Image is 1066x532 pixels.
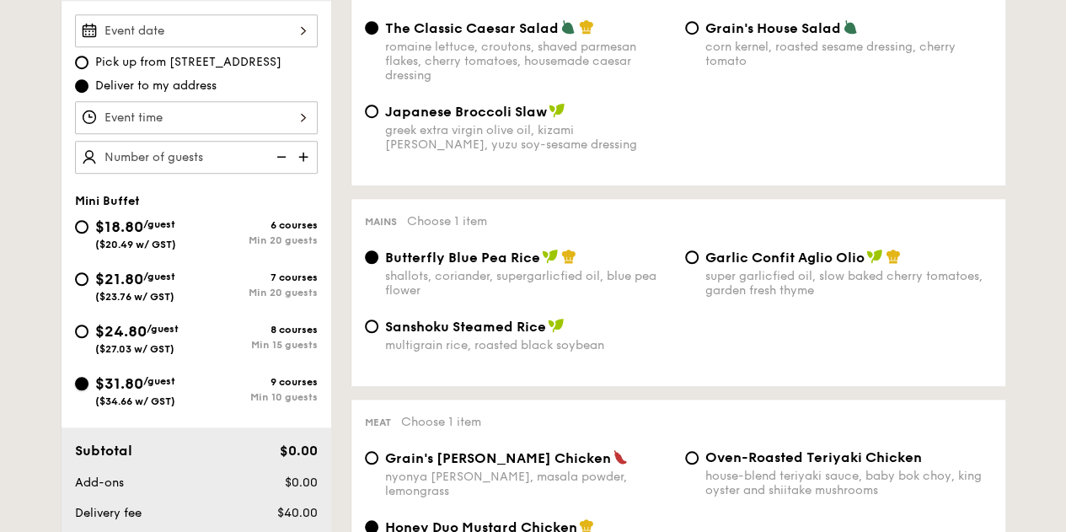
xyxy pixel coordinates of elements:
input: Garlic Confit Aglio Oliosuper garlicfied oil, slow baked cherry tomatoes, garden fresh thyme [685,250,699,264]
img: icon-reduce.1d2dbef1.svg [267,141,292,173]
span: Deliver to my address [95,78,217,94]
input: $18.80/guest($20.49 w/ GST)6 coursesMin 20 guests [75,220,88,234]
div: nyonya [PERSON_NAME], masala powder, lemongrass [385,470,672,498]
div: Min 15 guests [196,339,318,351]
div: romaine lettuce, croutons, shaved parmesan flakes, cherry tomatoes, housemade caesar dressing [385,40,672,83]
input: $31.80/guest($34.66 w/ GST)9 coursesMin 10 guests [75,377,88,390]
div: super garlicfied oil, slow baked cherry tomatoes, garden fresh thyme [705,269,992,298]
div: Min 10 guests [196,391,318,403]
span: Choose 1 item [407,214,487,228]
img: icon-vegan.f8ff3823.svg [548,318,565,333]
div: 7 courses [196,271,318,283]
span: $0.00 [279,443,317,459]
span: Japanese Broccoli Slaw [385,104,547,120]
span: Add-ons [75,476,124,490]
span: $31.80 [95,374,143,393]
span: $18.80 [95,218,143,236]
input: Deliver to my address [75,79,88,93]
span: Delivery fee [75,506,142,520]
div: 8 courses [196,324,318,336]
span: Oven-Roasted Teriyaki Chicken [705,449,922,465]
span: Mains [365,216,397,228]
input: Number of guests [75,141,318,174]
input: $21.80/guest($23.76 w/ GST)7 coursesMin 20 guests [75,272,88,286]
img: icon-spicy.37a8142b.svg [613,449,628,465]
div: 9 courses [196,376,318,388]
div: corn kernel, roasted sesame dressing, cherry tomato [705,40,992,68]
img: icon-vegan.f8ff3823.svg [549,103,565,118]
img: icon-chef-hat.a58ddaea.svg [886,249,901,264]
span: The Classic Caesar Salad [385,20,559,36]
span: Choose 1 item [401,415,481,429]
input: Pick up from [STREET_ADDRESS] [75,56,88,69]
span: Pick up from [STREET_ADDRESS] [95,54,281,71]
span: Grain's [PERSON_NAME] Chicken [385,450,611,466]
span: ($34.66 w/ GST) [95,395,175,407]
img: icon-chef-hat.a58ddaea.svg [561,249,576,264]
span: /guest [143,218,175,230]
input: Grain's House Saladcorn kernel, roasted sesame dressing, cherry tomato [685,21,699,35]
span: Subtotal [75,443,132,459]
span: Meat [365,416,391,428]
div: 6 courses [196,219,318,231]
span: /guest [147,323,179,335]
div: Min 20 guests [196,287,318,298]
span: $40.00 [276,506,317,520]
input: $24.80/guest($27.03 w/ GST)8 coursesMin 15 guests [75,325,88,338]
input: Japanese Broccoli Slawgreek extra virgin olive oil, kizami [PERSON_NAME], yuzu soy-sesame dressing [365,105,378,118]
div: house-blend teriyaki sauce, baby bok choy, king oyster and shiitake mushrooms [705,469,992,497]
input: Butterfly Blue Pea Riceshallots, coriander, supergarlicfied oil, blue pea flower [365,250,378,264]
span: Garlic Confit Aglio Olio [705,250,865,266]
span: $24.80 [95,322,147,341]
input: Event time [75,101,318,134]
input: Sanshoku Steamed Ricemultigrain rice, roasted black soybean [365,320,378,333]
span: Mini Buffet [75,194,140,208]
span: /guest [143,375,175,387]
input: Grain's [PERSON_NAME] Chickennyonya [PERSON_NAME], masala powder, lemongrass [365,451,378,465]
img: icon-add.58712e84.svg [292,141,318,173]
img: icon-vegan.f8ff3823.svg [542,249,559,264]
span: $21.80 [95,270,143,288]
span: ($23.76 w/ GST) [95,291,174,303]
span: ($20.49 w/ GST) [95,239,176,250]
span: Butterfly Blue Pea Rice [385,250,540,266]
span: Grain's House Salad [705,20,841,36]
div: shallots, coriander, supergarlicfied oil, blue pea flower [385,269,672,298]
span: /guest [143,271,175,282]
div: Min 20 guests [196,234,318,246]
input: Oven-Roasted Teriyaki Chickenhouse-blend teriyaki sauce, baby bok choy, king oyster and shiitake ... [685,451,699,465]
img: icon-chef-hat.a58ddaea.svg [579,19,594,35]
span: Sanshoku Steamed Rice [385,319,546,335]
div: multigrain rice, roasted black soybean [385,338,672,352]
input: Event date [75,14,318,47]
div: greek extra virgin olive oil, kizami [PERSON_NAME], yuzu soy-sesame dressing [385,123,672,152]
img: icon-vegetarian.fe4039eb.svg [843,19,858,35]
span: $0.00 [284,476,317,490]
img: icon-vegan.f8ff3823.svg [866,249,883,264]
input: The Classic Caesar Saladromaine lettuce, croutons, shaved parmesan flakes, cherry tomatoes, house... [365,21,378,35]
img: icon-vegetarian.fe4039eb.svg [560,19,576,35]
span: ($27.03 w/ GST) [95,343,174,355]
